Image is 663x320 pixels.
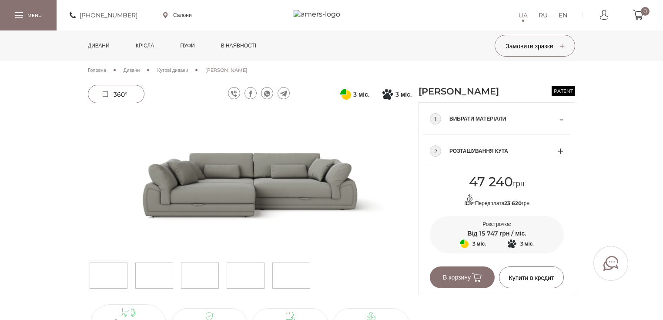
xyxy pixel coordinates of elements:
span: Головна [88,67,106,73]
a: Головна [88,66,106,74]
a: Дивани [124,66,140,74]
span: Купити в кредит [509,274,554,282]
span: 47 240 [469,174,513,190]
p: Передплата грн [430,194,564,207]
span: 3 міс. [353,89,369,100]
img: Кутовий Диван ДЖЕММА s-1 [135,263,173,289]
span: Від [468,229,478,237]
a: Кутові дивани [157,66,188,74]
button: Замовити зразки [495,35,575,57]
a: Пуфи [174,30,201,61]
a: telegram [278,87,290,99]
button: Купити в кредит [499,266,564,288]
a: facebook [244,87,257,99]
img: Кутовий Диван ДЖЕММА s-3 [227,263,265,289]
svg: Покупка частинами від Монобанку [382,89,393,100]
span: Кутові дивани [157,67,188,73]
img: Кутовий Диван ДЖЕММА -0 [88,111,412,256]
svg: Оплата частинами від ПриватБанку [340,89,351,100]
a: EN [559,10,567,20]
span: Розташування кута [449,146,557,156]
span: 3 міс. [395,89,412,100]
a: [PHONE_NUMBER] [70,10,137,20]
div: 2 [430,145,441,157]
span: В корзину [443,273,482,281]
a: UA [519,10,528,20]
a: Салони [163,11,192,19]
span: Дивани [124,67,140,73]
span: 0 [641,7,650,16]
a: viber [228,87,240,99]
span: Замовити зразки [506,42,564,50]
a: RU [539,10,548,20]
span: грн [469,179,525,189]
span: 3 міс. [472,239,486,249]
p: Розстрочка: [430,220,564,228]
span: 15 747 [479,229,498,237]
a: 360° [88,85,144,103]
div: 1 [430,113,441,125]
span: грн / міс. [500,229,526,237]
img: Кутовий Диван ДЖЕММА s-0 [90,263,127,289]
span: 3 міс. [520,239,534,249]
span: Вибрати матеріали [449,114,557,124]
button: В корзину [430,266,495,288]
h1: [PERSON_NAME] [419,85,519,98]
a: Дивани [81,30,116,61]
a: whatsapp [261,87,273,99]
b: 23 620 [504,200,522,206]
img: Кутовий Диван ДЖЕММА s-2 [181,263,219,289]
img: s_ [272,263,310,289]
a: Крісла [129,30,161,61]
span: 360° [114,91,127,98]
span: patent [552,86,575,96]
a: в наявності [214,30,263,61]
